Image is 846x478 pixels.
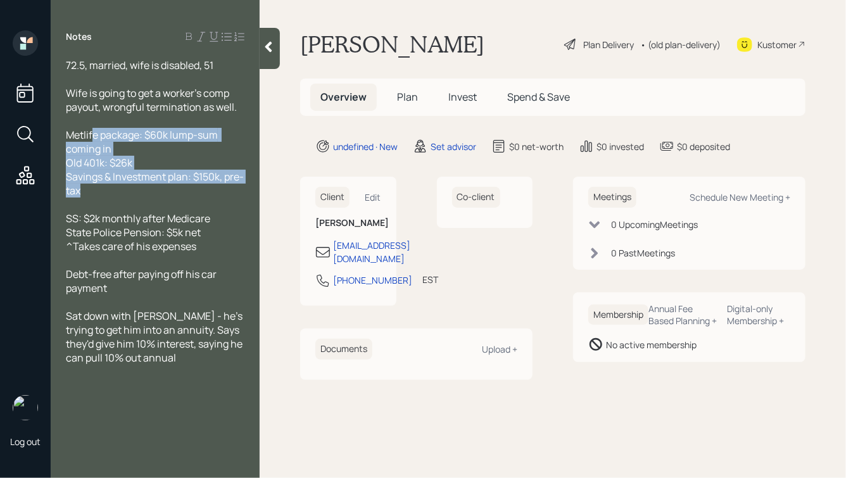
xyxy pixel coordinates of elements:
div: $0 deposited [677,140,730,153]
span: Debt-free after paying off his car payment [66,267,218,295]
div: Log out [10,436,41,448]
span: State Police Pension: $5k net [66,225,201,239]
span: ^Takes care of his expenses [66,239,196,253]
div: Upload + [482,343,517,355]
div: $0 invested [597,140,644,153]
span: Old 401k: $26k [66,156,132,170]
div: Set advisor [431,140,476,153]
div: [PHONE_NUMBER] [333,274,412,287]
span: Metlife package: $60k lump-sum coming in [66,128,220,156]
h6: Documents [315,339,372,360]
div: Digital-only Membership + [728,303,790,327]
div: $0 net-worth [509,140,564,153]
div: No active membership [606,338,697,351]
div: Annual Fee Based Planning + [648,303,717,327]
div: [EMAIL_ADDRESS][DOMAIN_NAME] [333,239,410,265]
span: Invest [448,90,477,104]
span: Overview [320,90,367,104]
div: 0 Past Meeting s [611,246,675,260]
span: Wife is going to get a worker's comp payout, wrongful termination as well. [66,86,237,114]
span: Sat down with [PERSON_NAME] - he's trying to get him into an annuity. Says they'd give him 10% in... [66,309,244,365]
span: SS: $2k monthly after Medicare [66,211,210,225]
span: Plan [397,90,418,104]
div: Schedule New Meeting + [690,191,790,203]
div: EST [422,273,438,286]
span: Savings & Investment plan: $150k, pre-tax [66,170,244,198]
label: Notes [66,30,92,43]
h1: [PERSON_NAME] [300,30,484,58]
div: • (old plan-delivery) [640,38,721,51]
div: 0 Upcoming Meeting s [611,218,698,231]
h6: Co-client [452,187,500,208]
h6: Membership [588,305,648,325]
span: Spend & Save [507,90,570,104]
h6: Client [315,187,350,208]
div: Edit [365,191,381,203]
span: 72.5, married, wife is disabled, 51 [66,58,213,72]
img: hunter_neumayer.jpg [13,395,38,420]
div: Plan Delivery [583,38,634,51]
h6: Meetings [588,187,636,208]
h6: [PERSON_NAME] [315,218,381,229]
div: undefined · New [333,140,398,153]
div: Kustomer [757,38,797,51]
